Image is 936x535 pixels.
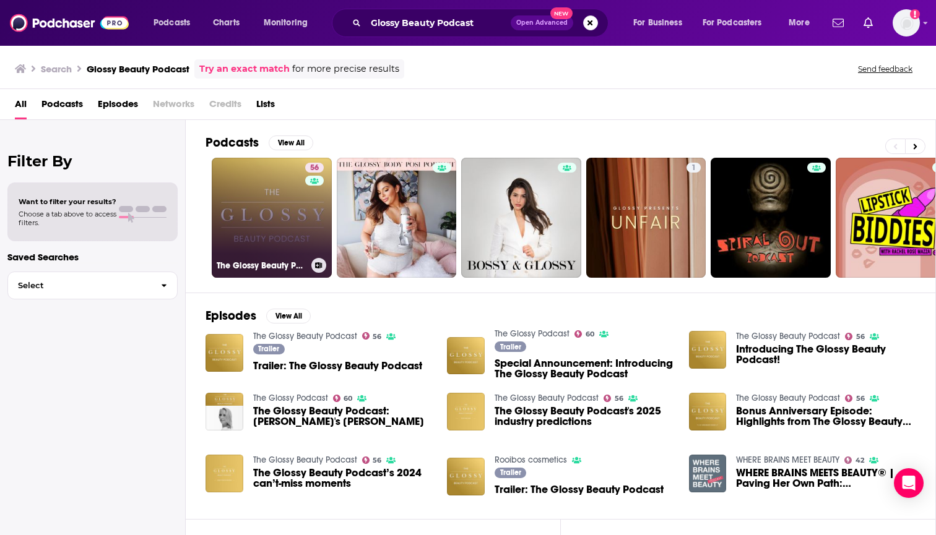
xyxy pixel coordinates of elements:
[206,455,243,492] a: The Glossy Beauty Podcast’s 2024 can’t-miss moments
[447,337,485,375] img: Special Announcement: Introducing The Glossy Beauty Podcast
[253,361,422,371] a: Trailer: The Glossy Beauty Podcast
[447,458,485,495] img: Trailer: The Glossy Beauty Podcast
[256,94,275,119] span: Lists
[574,330,594,338] a: 60
[41,94,83,119] a: Podcasts
[894,468,924,498] div: Open Intercom Messenger
[586,158,706,278] a: 1
[205,13,247,33] a: Charts
[344,9,620,37] div: Search podcasts, credits, & more...
[625,13,698,33] button: open menu
[633,14,682,32] span: For Business
[366,13,511,33] input: Search podcasts, credits, & more...
[703,14,762,32] span: For Podcasters
[447,393,485,430] img: The Glossy Beauty Podcast's 2025 industry predictions
[859,12,878,33] a: Show notifications dropdown
[495,406,674,427] a: The Glossy Beauty Podcast's 2025 industry predictions
[7,251,178,263] p: Saved Searches
[910,9,920,19] svg: Add a profile image
[500,469,521,476] span: Trailer
[264,14,308,32] span: Monitoring
[736,393,840,403] a: The Glossy Beauty Podcast
[736,406,916,427] a: Bonus Anniversary Episode: Highlights from The Glossy Beauty Podcast's first year
[736,344,916,365] a: Introducing The Glossy Beauty Podcast!
[845,395,865,402] a: 56
[253,455,357,465] a: The Glossy Beauty Podcast
[362,332,382,340] a: 56
[206,308,311,323] a: EpisodesView All
[856,458,864,463] span: 42
[98,94,138,119] a: Episodes
[856,396,865,401] span: 56
[253,406,433,427] a: The Glossy Beauty Podcast: Revlon's Linda Wells
[153,94,194,119] span: Networks
[206,334,243,372] img: Trailer: The Glossy Beauty Podcast
[780,13,825,33] button: open menu
[206,135,313,150] a: PodcastsView All
[854,64,916,74] button: Send feedback
[844,456,864,464] a: 42
[689,331,727,369] img: Introducing The Glossy Beauty Podcast!
[586,332,594,337] span: 60
[206,308,256,323] h2: Episodes
[615,396,623,401] span: 56
[253,468,433,489] a: The Glossy Beauty Podcast’s 2024 can’t-miss moments
[206,135,259,150] h2: Podcasts
[7,152,178,170] h2: Filter By
[217,260,306,271] h3: The Glossy Beauty Podcast
[41,63,72,75] h3: Search
[695,13,780,33] button: open menu
[604,395,623,402] a: 56
[516,20,568,26] span: Open Advanced
[495,455,567,465] a: Rooibos cosmetics
[495,484,664,495] a: Trailer: The Glossy Beauty Podcast
[269,135,313,150] button: View All
[15,94,27,119] a: All
[206,393,243,430] img: The Glossy Beauty Podcast: Revlon's Linda Wells
[511,15,573,30] button: Open AdvancedNew
[19,210,116,227] span: Choose a tab above to access filters.
[19,197,116,206] span: Want to filter your results?
[209,94,241,119] span: Credits
[10,11,129,35] img: Podchaser - Follow, Share and Rate Podcasts
[212,158,332,278] a: 56The Glossy Beauty Podcast
[253,406,433,427] span: The Glossy Beauty Podcast: [PERSON_NAME]'s [PERSON_NAME]
[292,62,399,76] span: for more precise results
[495,393,599,403] a: The Glossy Beauty Podcast
[845,333,865,340] a: 56
[893,9,920,36] button: Show profile menu
[253,331,357,341] a: The Glossy Beauty Podcast
[258,345,279,353] span: Trailer
[333,395,353,402] a: 60
[689,455,727,492] a: WHERE BRAINS MEETS BEAUTY® | Paving Her Own Path: Priya Rao, Glossy Executive Editor, Host of the...
[373,334,381,340] span: 56
[736,455,839,465] a: WHERE BRAINS MEET BEAUTY
[691,162,696,174] span: 1
[689,393,727,430] img: Bonus Anniversary Episode: Highlights from The Glossy Beauty Podcast's first year
[736,331,840,341] a: The Glossy Beauty Podcast
[828,12,849,33] a: Show notifications dropdown
[344,396,352,401] span: 60
[893,9,920,36] img: User Profile
[893,9,920,36] span: Logged in as alignPR
[856,334,865,340] span: 56
[362,456,382,464] a: 56
[736,468,916,489] a: WHERE BRAINS MEETS BEAUTY® | Paving Her Own Path: Priya Rao, Glossy Executive Editor, Host of the...
[495,358,674,379] a: Special Announcement: Introducing The Glossy Beauty Podcast
[687,163,701,173] a: 1
[8,281,151,289] span: Select
[310,162,319,174] span: 56
[253,393,328,403] a: The Glossy Podcast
